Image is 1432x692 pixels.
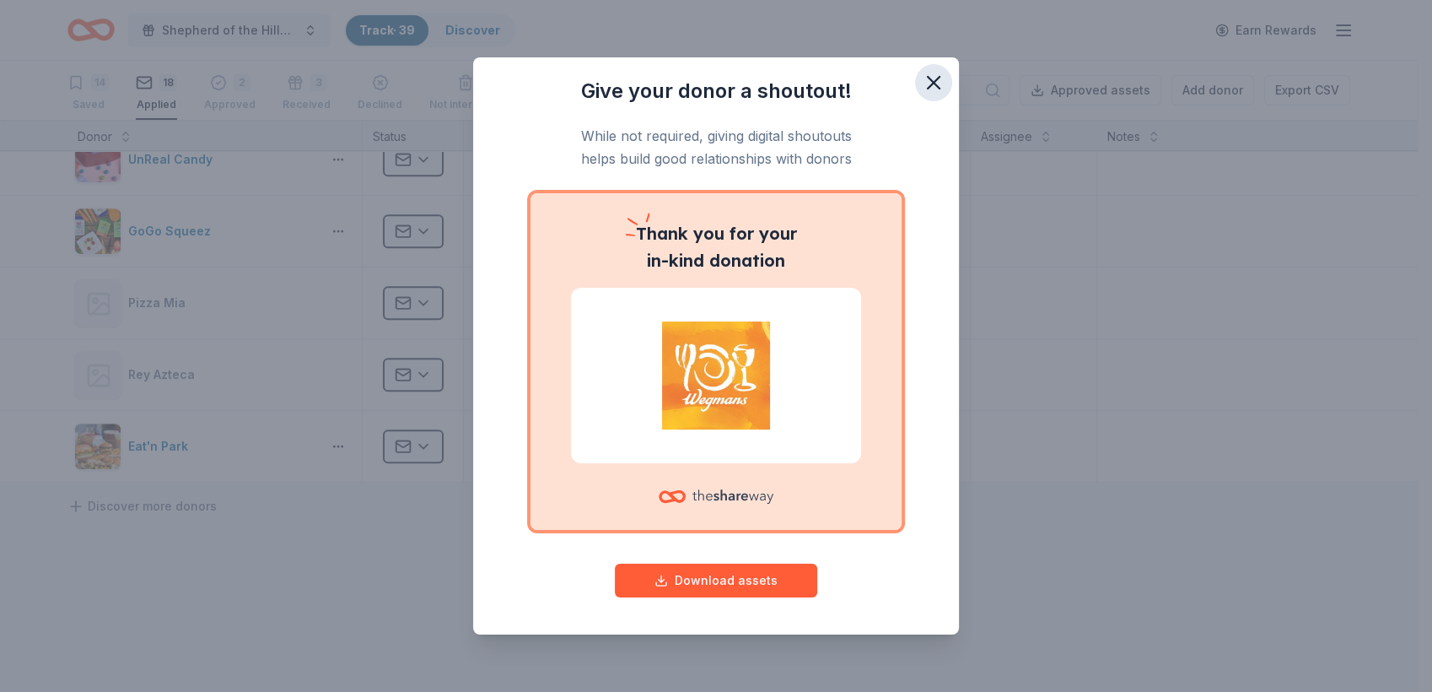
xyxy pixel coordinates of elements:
[591,322,841,430] img: Wegmans
[507,78,925,105] h3: Give your donor a shoutout!
[636,223,688,244] span: Thank
[507,125,925,170] p: While not required, giving digital shoutouts helps build good relationships with donors
[571,220,861,274] p: you for your in-kind donation
[615,564,817,597] button: Download assets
